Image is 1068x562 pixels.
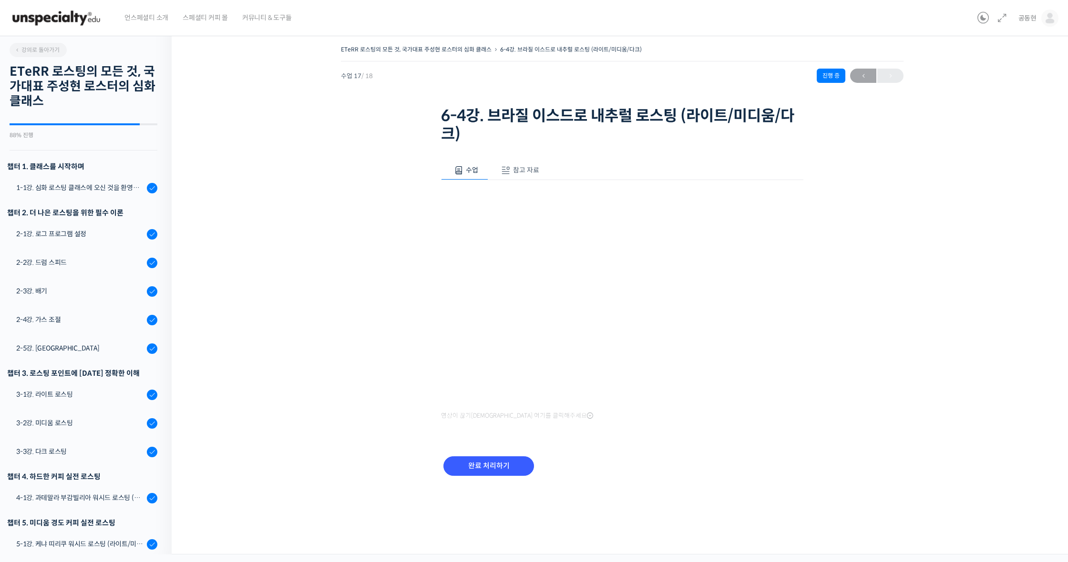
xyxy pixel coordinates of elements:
[850,70,876,82] span: ←
[16,229,144,239] div: 2-1강. 로그 프로그램 설정
[10,64,157,109] h2: ETeRR 로스팅의 모든 것, 국가대표 주성현 로스터의 심화 클래스
[14,46,60,53] span: 강의로 돌아가기
[16,492,144,503] div: 4-1강. 과테말라 부감빌리아 워시드 로스팅 (라이트/미디움/다크)
[7,367,157,380] div: 챕터 3. 로스팅 포인트에 [DATE] 정확한 이해
[7,160,157,173] h3: 챕터 1. 클래스를 시작하며
[7,470,157,483] div: 챕터 4. 하드한 커피 실전 로스팅
[16,257,144,268] div: 2-2강. 드럼 스피드
[466,166,478,174] span: 수업
[341,46,492,53] a: ETeRR 로스팅의 모든 것, 국가대표 주성현 로스터의 심화 클래스
[10,43,67,57] a: 강의로 돌아가기
[16,446,144,457] div: 3-3강. 다크 로스팅
[16,343,144,353] div: 2-5강. [GEOGRAPHIC_DATA]
[441,107,803,143] h1: 6-4강. 브라질 이스드로 내추럴 로스팅 (라이트/미디움/다크)
[16,314,144,325] div: 2-4강. 가스 조절
[441,412,593,420] span: 영상이 끊기[DEMOGRAPHIC_DATA] 여기를 클릭해주세요
[16,539,144,549] div: 5-1강. 케냐 띠리쿠 워시드 로스팅 (라이트/미디움/다크)
[7,206,157,219] div: 챕터 2. 더 나은 로스팅을 위한 필수 이론
[513,166,539,174] span: 참고 자료
[16,182,144,193] div: 1-1강. 심화 로스팅 클래스에 오신 것을 환영합니다
[1018,14,1037,22] span: 공동현
[10,132,157,138] div: 88% 진행
[361,72,373,80] span: / 18
[443,456,534,476] input: 완료 처리하기
[16,389,144,400] div: 3-1강. 라이트 로스팅
[817,69,845,83] div: 진행 중
[7,516,157,529] div: 챕터 5. 미디움 경도 커피 실전 로스팅
[850,69,876,83] a: ←이전
[16,286,144,296] div: 2-3강. 배기
[341,73,373,79] span: 수업 17
[500,46,642,53] a: 6-4강. 브라질 이스드로 내추럴 로스팅 (라이트/미디움/다크)
[16,418,144,428] div: 3-2강. 미디움 로스팅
